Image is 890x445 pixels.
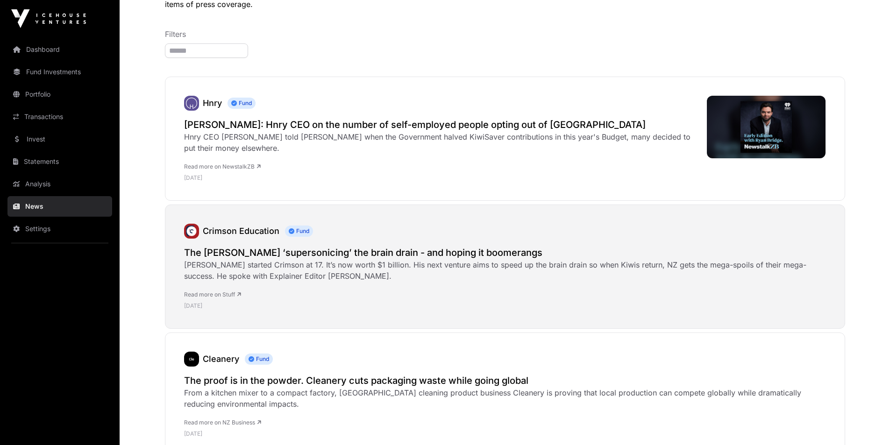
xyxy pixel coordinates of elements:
[184,131,698,154] div: Hnry CEO [PERSON_NAME] told [PERSON_NAME] when the Government halved KiwiSaver contributions in t...
[184,291,241,298] a: Read more on Stuff
[184,163,261,170] a: Read more on NewstalkZB
[184,387,826,410] div: From a kitchen mixer to a compact factory, [GEOGRAPHIC_DATA] cleaning product business Cleanery i...
[228,98,256,109] span: Fund
[184,224,199,239] a: Crimson Education
[7,84,112,105] a: Portfolio
[184,224,199,239] img: unnamed.jpg
[203,354,239,364] a: Cleanery
[184,246,826,259] a: The [PERSON_NAME] ‘supersonicing’ the brain drain - and hoping it boomerangs
[184,352,199,367] img: cleanery323.png
[184,96,199,111] img: Hnry.svg
[7,39,112,60] a: Dashboard
[184,430,826,438] p: [DATE]
[245,353,273,365] span: Fund
[203,226,279,236] a: Crimson Education
[165,28,845,40] p: Filters
[7,174,112,194] a: Analysis
[707,96,826,158] img: image.jpg
[7,151,112,172] a: Statements
[7,196,112,217] a: News
[184,419,261,426] a: Read more on NZ Business
[11,9,86,28] img: Icehouse Ventures Logo
[7,62,112,82] a: Fund Investments
[184,96,199,111] a: Hnry
[184,118,698,131] a: [PERSON_NAME]: Hnry CEO on the number of self-employed people opting out of [GEOGRAPHIC_DATA]
[7,106,112,127] a: Transactions
[184,374,826,387] a: The proof is in the powder. Cleanery cuts packaging waste while going global
[184,302,826,310] p: [DATE]
[203,98,222,108] a: Hnry
[184,259,826,282] div: [PERSON_NAME] started Crimson at 17. It’s now worth $1 billion. His next venture aims to speed up...
[184,174,698,182] p: [DATE]
[7,129,112,149] a: Invest
[285,226,313,237] span: Fund
[184,352,199,367] a: Cleanery
[7,219,112,239] a: Settings
[843,400,890,445] iframe: Chat Widget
